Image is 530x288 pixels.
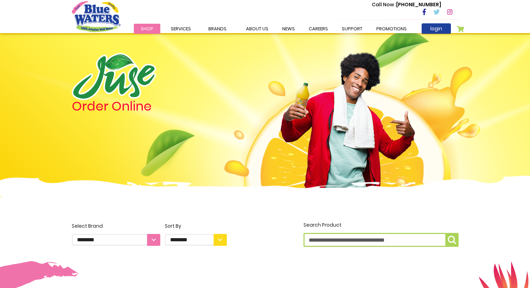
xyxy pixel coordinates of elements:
[422,23,451,34] a: login
[208,25,226,32] span: Brands
[372,1,396,8] span: Call Now :
[302,24,335,34] a: careers
[304,221,459,247] label: Search Product
[72,53,156,100] img: logo
[275,24,302,34] a: News
[72,100,227,113] h4: Order Online
[335,24,369,34] a: support
[369,24,414,34] a: Promotions
[165,234,227,246] select: Sort By
[445,233,459,247] button: Search Product
[171,25,191,32] span: Services
[372,1,441,8] p: [PHONE_NUMBER]
[72,234,160,246] select: Select Brand
[448,236,456,244] img: search-icon.png
[141,25,153,32] span: Shop
[165,222,227,230] div: Sort By
[239,24,275,34] a: about us
[72,222,160,246] label: Select Brand
[280,40,416,189] img: man.png
[304,233,459,247] input: Search Product
[72,1,121,32] a: store logo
